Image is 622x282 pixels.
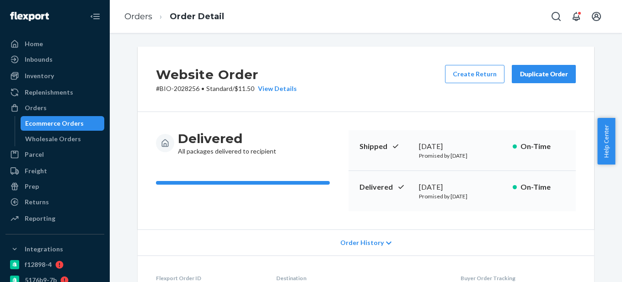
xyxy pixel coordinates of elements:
[170,11,224,21] a: Order Detail
[21,132,105,146] a: Wholesale Orders
[5,101,104,115] a: Orders
[25,55,53,64] div: Inbounds
[25,88,73,97] div: Replenishments
[445,65,504,83] button: Create Return
[359,141,412,152] p: Shipped
[5,257,104,272] a: f12898-4
[520,141,565,152] p: On-Time
[25,260,52,269] div: f12898-4
[21,116,105,131] a: Ecommerce Orders
[340,238,384,247] span: Order History
[25,166,47,176] div: Freight
[5,242,104,256] button: Integrations
[461,274,576,282] dt: Buyer Order Tracking
[25,182,39,191] div: Prep
[5,52,104,67] a: Inbounds
[201,85,204,92] span: •
[25,197,49,207] div: Returns
[5,179,104,194] a: Prep
[567,7,585,26] button: Open notifications
[124,11,152,21] a: Orders
[206,85,232,92] span: Standard
[419,141,505,152] div: [DATE]
[5,85,104,100] a: Replenishments
[276,274,446,282] dt: Destination
[156,274,262,282] dt: Flexport Order ID
[419,182,505,192] div: [DATE]
[5,195,104,209] a: Returns
[5,147,104,162] a: Parcel
[86,7,104,26] button: Close Navigation
[25,214,55,223] div: Reporting
[156,65,297,84] h2: Website Order
[5,211,104,226] a: Reporting
[520,69,568,79] div: Duplicate Order
[117,3,231,30] ol: breadcrumbs
[547,7,565,26] button: Open Search Box
[512,65,576,83] button: Duplicate Order
[254,84,297,93] button: View Details
[25,103,47,112] div: Orders
[520,182,565,192] p: On-Time
[587,7,606,26] button: Open account menu
[10,12,49,21] img: Flexport logo
[25,39,43,48] div: Home
[597,118,615,165] button: Help Center
[25,150,44,159] div: Parcel
[25,71,54,80] div: Inventory
[25,245,63,254] div: Integrations
[25,134,81,144] div: Wholesale Orders
[419,152,505,160] p: Promised by [DATE]
[419,192,505,200] p: Promised by [DATE]
[178,130,276,156] div: All packages delivered to recipient
[5,69,104,83] a: Inventory
[359,182,412,192] p: Delivered
[178,130,276,147] h3: Delivered
[5,37,104,51] a: Home
[25,119,84,128] div: Ecommerce Orders
[156,84,297,93] p: # BIO-2028256 / $11.50
[5,164,104,178] a: Freight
